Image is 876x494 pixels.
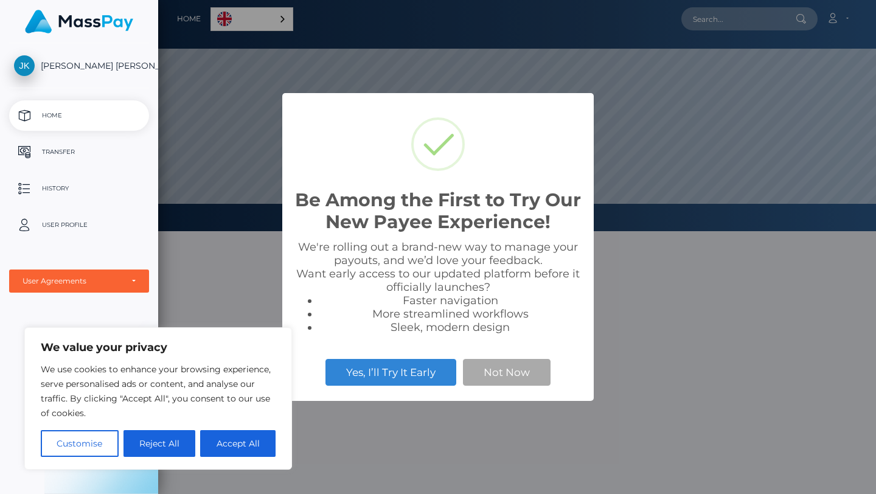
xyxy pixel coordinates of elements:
p: Transfer [14,143,144,161]
li: Sleek, modern design [319,321,582,334]
li: Faster navigation [319,294,582,307]
button: Reject All [123,430,196,457]
p: We value your privacy [41,340,276,355]
button: Not Now [463,359,551,386]
div: User Agreements [23,276,122,286]
div: We value your privacy [24,327,292,470]
button: User Agreements [9,270,149,293]
button: Accept All [200,430,276,457]
p: User Profile [14,216,144,234]
div: We're rolling out a brand-new way to manage your payouts, and we’d love your feedback. Want early... [294,240,582,334]
button: Customise [41,430,119,457]
p: History [14,179,144,198]
button: Yes, I’ll Try It Early [325,359,456,386]
p: Home [14,106,144,125]
span: [PERSON_NAME] [PERSON_NAME] [9,60,149,71]
p: We use cookies to enhance your browsing experience, serve personalised ads or content, and analys... [41,362,276,420]
h2: Be Among the First to Try Our New Payee Experience! [294,189,582,233]
li: More streamlined workflows [319,307,582,321]
img: MassPay [25,10,133,33]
